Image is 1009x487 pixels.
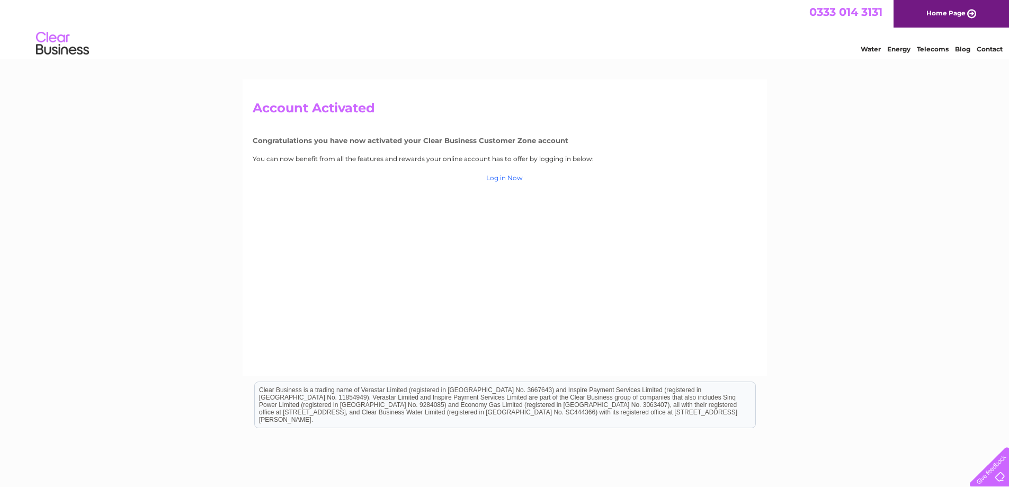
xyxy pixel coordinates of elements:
[253,154,757,164] p: You can now benefit from all the features and rewards your online account has to offer by logging...
[255,6,755,51] div: Clear Business is a trading name of Verastar Limited (registered in [GEOGRAPHIC_DATA] No. 3667643...
[887,45,910,53] a: Energy
[809,5,882,19] a: 0333 014 3131
[861,45,881,53] a: Water
[35,28,90,60] img: logo.png
[977,45,1003,53] a: Contact
[955,45,970,53] a: Blog
[486,174,523,182] a: Log in Now
[253,137,757,145] h4: Congratulations you have now activated your Clear Business Customer Zone account
[253,101,757,121] h2: Account Activated
[917,45,949,53] a: Telecoms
